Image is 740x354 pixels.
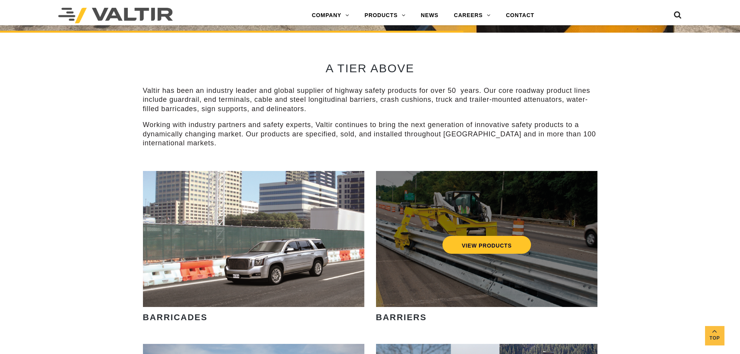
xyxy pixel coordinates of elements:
img: Valtir [58,8,173,23]
a: NEWS [413,8,446,23]
strong: BARRIERS [376,312,427,322]
a: COMPANY [304,8,357,23]
a: Top [705,326,724,345]
h2: A TIER ABOVE [143,62,597,75]
a: CONTACT [498,8,542,23]
span: Top [705,334,724,343]
a: CAREERS [446,8,498,23]
strong: BARRICADES [143,312,208,322]
p: Working with industry partners and safety experts, Valtir continues to bring the next generation ... [143,120,597,148]
a: PRODUCTS [357,8,413,23]
a: VIEW PRODUCTS [442,236,531,254]
p: Valtir has been an industry leader and global supplier of highway safety products for over 50 yea... [143,86,597,113]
